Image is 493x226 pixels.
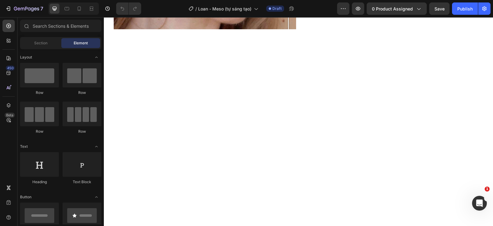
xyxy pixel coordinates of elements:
[92,142,101,151] span: Toggle open
[272,6,282,11] span: Draft
[92,192,101,202] span: Toggle open
[20,90,59,95] div: Row
[20,54,32,60] span: Layout
[198,6,251,12] span: Loan - Meso (tự sáng tạo)
[20,194,31,200] span: Button
[20,20,101,32] input: Search Sections & Elements
[457,6,473,12] div: Publish
[372,6,413,12] span: 0 product assigned
[485,187,490,192] span: 1
[92,52,101,62] span: Toggle open
[63,179,101,185] div: Text Block
[2,2,46,15] button: 7
[472,196,487,211] iframe: Intercom live chat
[63,90,101,95] div: Row
[195,6,197,12] span: /
[40,5,43,12] p: 7
[5,113,15,118] div: Beta
[20,179,59,185] div: Heading
[20,129,59,134] div: Row
[367,2,427,15] button: 0 product assigned
[74,40,88,46] span: Element
[63,129,101,134] div: Row
[429,2,450,15] button: Save
[452,2,478,15] button: Publish
[434,6,445,11] span: Save
[116,2,141,15] div: Undo/Redo
[6,66,15,71] div: 450
[20,144,28,149] span: Text
[104,17,493,226] iframe: To enrich screen reader interactions, please activate Accessibility in Grammarly extension settings
[34,40,47,46] span: Section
